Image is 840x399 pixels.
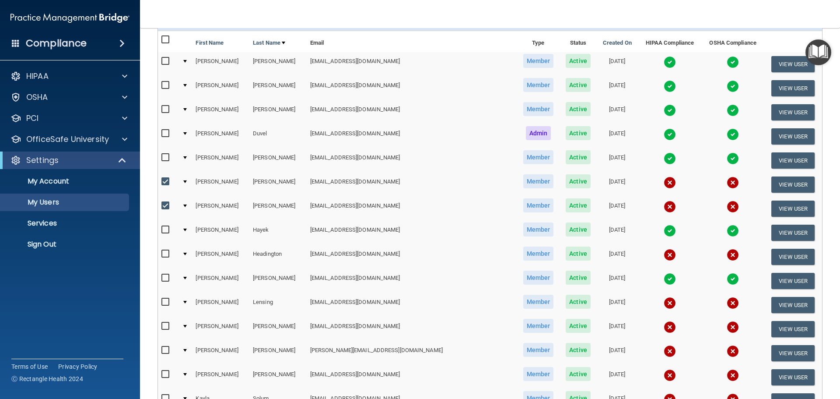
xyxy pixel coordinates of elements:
th: Email [307,31,517,52]
span: Member [523,198,554,212]
td: [PERSON_NAME] [192,148,249,173]
span: Active [566,198,591,212]
td: [EMAIL_ADDRESS][DOMAIN_NAME] [307,317,517,341]
span: Member [523,54,554,68]
img: tick.e7d51cea.svg [727,225,739,237]
span: Member [523,343,554,357]
img: tick.e7d51cea.svg [727,56,739,68]
img: cross.ca9f0e7f.svg [664,297,676,309]
a: Last Name [253,38,285,48]
th: Type [517,31,560,52]
th: OSHA Compliance [702,31,764,52]
td: [EMAIL_ADDRESS][DOMAIN_NAME] [307,197,517,221]
button: View User [771,345,815,361]
td: [DATE] [596,317,638,341]
td: [EMAIL_ADDRESS][DOMAIN_NAME] [307,148,517,173]
td: [PERSON_NAME] [249,341,307,365]
span: Member [523,367,554,381]
img: tick.e7d51cea.svg [664,80,676,92]
button: View User [771,152,815,169]
p: Settings [26,155,59,166]
img: tick.e7d51cea.svg [727,128,739,141]
img: cross.ca9f0e7f.svg [727,177,739,189]
button: View User [771,56,815,72]
td: [PERSON_NAME] [192,293,249,317]
td: [PERSON_NAME] [249,100,307,124]
td: [EMAIL_ADDRESS][DOMAIN_NAME] [307,173,517,197]
span: Ⓒ Rectangle Health 2024 [11,374,83,383]
img: cross.ca9f0e7f.svg [664,177,676,189]
button: View User [771,201,815,217]
p: OSHA [26,92,48,102]
td: [EMAIL_ADDRESS][DOMAIN_NAME] [307,365,517,389]
img: cross.ca9f0e7f.svg [727,201,739,213]
td: [PERSON_NAME] [249,148,307,173]
button: Open Resource Center [805,39,831,65]
td: [DATE] [596,293,638,317]
td: [PERSON_NAME] [192,365,249,389]
td: Duvel [249,124,307,148]
span: Active [566,319,591,333]
img: tick.e7d51cea.svg [664,104,676,117]
td: [DATE] [596,173,638,197]
td: [EMAIL_ADDRESS][DOMAIN_NAME] [307,221,517,245]
td: [PERSON_NAME] [192,124,249,148]
span: Member [523,295,554,309]
img: cross.ca9f0e7f.svg [727,321,739,333]
p: Sign Out [6,240,125,249]
td: [PERSON_NAME] [192,221,249,245]
td: [DATE] [596,245,638,269]
td: [DATE] [596,269,638,293]
td: [DATE] [596,76,638,100]
td: [DATE] [596,100,638,124]
a: HIPAA [10,71,127,81]
img: tick.e7d51cea.svg [664,152,676,165]
td: [PERSON_NAME] [192,317,249,341]
td: [PERSON_NAME] [192,197,249,221]
td: [PERSON_NAME] [249,317,307,341]
p: HIPAA [26,71,49,81]
td: [PERSON_NAME] [192,269,249,293]
img: tick.e7d51cea.svg [727,104,739,117]
td: Hayek [249,221,307,245]
a: First Name [196,38,224,48]
p: My Account [6,177,125,186]
p: My Users [6,198,125,207]
img: cross.ca9f0e7f.svg [727,297,739,309]
a: Privacy Policy [58,362,98,371]
p: OfficeSafe University [26,134,109,145]
p: Services [6,219,125,228]
button: View User [771,369,815,385]
button: View User [771,297,815,313]
span: Active [566,295,591,309]
a: OSHA [10,92,127,102]
span: Active [566,343,591,357]
td: [EMAIL_ADDRESS][DOMAIN_NAME] [307,76,517,100]
td: [PERSON_NAME] [192,52,249,76]
a: Terms of Use [11,362,48,371]
td: [DATE] [596,52,638,76]
td: [PERSON_NAME] [249,76,307,100]
td: [PERSON_NAME] [192,245,249,269]
button: View User [771,104,815,120]
span: Member [523,150,554,164]
td: [DATE] [596,341,638,365]
img: tick.e7d51cea.svg [664,225,676,237]
td: [DATE] [596,148,638,173]
button: View User [771,273,815,289]
a: PCI [10,113,127,124]
span: Active [566,174,591,188]
span: Active [566,78,591,92]
td: [DATE] [596,221,638,245]
td: [PERSON_NAME] [192,100,249,124]
button: View User [771,80,815,96]
th: Status [560,31,597,52]
button: View User [771,249,815,265]
img: tick.e7d51cea.svg [727,80,739,92]
td: [PERSON_NAME] [249,197,307,221]
img: tick.e7d51cea.svg [664,273,676,285]
span: Member [523,319,554,333]
img: tick.e7d51cea.svg [664,56,676,68]
span: Active [566,271,591,285]
td: [EMAIL_ADDRESS][DOMAIN_NAME] [307,245,517,269]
